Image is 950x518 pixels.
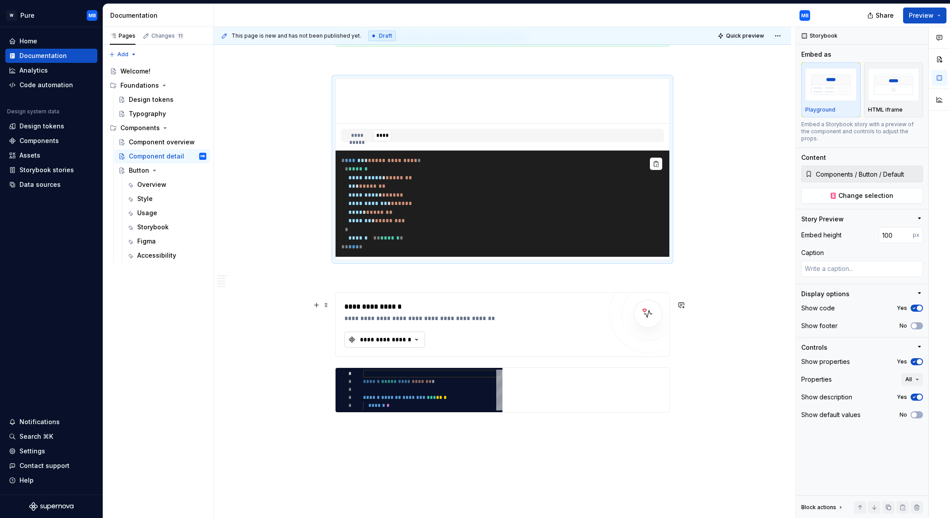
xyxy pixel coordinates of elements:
[726,32,764,39] span: Quick preview
[5,63,97,77] a: Analytics
[19,476,34,485] div: Help
[123,220,210,234] a: Storybook
[805,106,835,113] p: Playground
[801,501,844,514] div: Block actions
[801,375,832,384] div: Properties
[19,417,60,426] div: Notifications
[19,122,64,131] div: Design tokens
[115,149,210,163] a: Component detailMB
[5,49,97,63] a: Documentation
[123,192,210,206] a: Style
[379,32,392,39] span: Draft
[137,223,169,232] div: Storybook
[5,119,97,133] a: Design tokens
[232,32,361,39] span: This page is new and has not been published yet.
[863,8,900,23] button: Share
[120,67,151,76] div: Welcome!
[137,180,166,189] div: Overview
[864,62,923,117] button: placeholderHTML iframe
[123,234,210,248] a: Figma
[897,394,907,401] label: Yes
[913,232,919,239] p: px
[19,432,53,441] div: Search ⌘K
[900,411,907,418] label: No
[137,209,157,217] div: Usage
[909,11,934,20] span: Preview
[7,108,59,115] div: Design system data
[801,343,923,352] button: Controls
[137,237,156,246] div: Figma
[801,12,809,19] div: MB
[801,304,835,313] div: Show code
[801,215,923,224] button: Story Preview
[901,373,923,386] button: All
[715,30,768,42] button: Quick preview
[129,138,195,147] div: Component overview
[868,68,919,101] img: placeholder
[117,51,128,58] span: Add
[120,124,160,132] div: Components
[129,95,174,104] div: Design tokens
[5,415,97,429] button: Notifications
[5,429,97,444] button: Search ⌘K
[801,62,861,117] button: placeholderPlayground
[19,461,70,470] div: Contact support
[801,393,852,402] div: Show description
[801,343,827,352] div: Controls
[879,227,913,243] input: Auto
[5,78,97,92] a: Code automation
[106,64,210,263] div: Page tree
[151,32,184,39] div: Changes
[29,502,73,511] a: Supernova Logo
[6,10,17,21] div: W
[129,109,166,118] div: Typography
[106,78,210,93] div: Foundations
[115,135,210,149] a: Component overview
[801,231,842,240] div: Embed height
[903,8,946,23] button: Preview
[801,50,831,59] div: Embed as
[905,376,912,383] span: All
[5,148,97,162] a: Assets
[868,106,903,113] p: HTML iframe
[106,121,210,135] div: Components
[137,251,176,260] div: Accessibility
[5,163,97,177] a: Storybook stories
[106,48,139,61] button: Add
[123,206,210,220] a: Usage
[805,68,857,101] img: placeholder
[5,134,97,148] a: Components
[5,178,97,192] a: Data sources
[19,81,73,89] div: Code automation
[129,166,149,175] div: Button
[5,444,97,458] a: Settings
[177,32,184,39] span: 11
[801,290,923,298] button: Display options
[129,152,184,161] div: Component detail
[801,121,923,142] div: Embed a Storybook story with a preview of the component and controls to adjust the props.
[19,37,37,46] div: Home
[900,322,907,329] label: No
[897,305,907,312] label: Yes
[19,136,59,145] div: Components
[5,459,97,473] button: Contact support
[20,11,35,20] div: Pure
[876,11,894,20] span: Share
[110,32,135,39] div: Pages
[115,163,210,178] a: Button
[801,321,838,330] div: Show footer
[123,248,210,263] a: Accessibility
[801,188,923,204] button: Change selection
[110,11,210,20] div: Documentation
[19,151,40,160] div: Assets
[801,215,844,224] div: Story Preview
[801,410,861,419] div: Show default values
[801,290,850,298] div: Display options
[5,473,97,487] button: Help
[106,64,210,78] a: Welcome!
[115,93,210,107] a: Design tokens
[123,178,210,192] a: Overview
[19,166,74,174] div: Storybook stories
[19,180,61,189] div: Data sources
[19,447,45,456] div: Settings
